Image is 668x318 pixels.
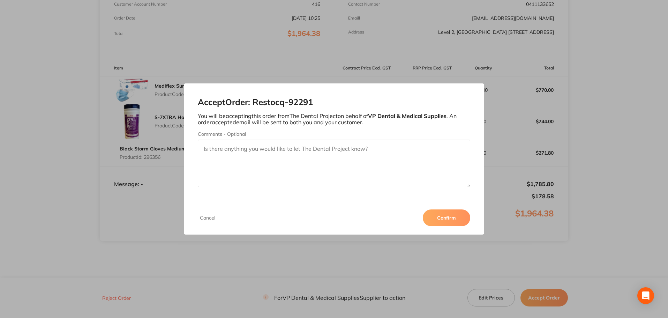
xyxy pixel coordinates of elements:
[198,215,217,221] button: Cancel
[198,97,471,107] h2: Accept Order: Restocq- 92291
[423,209,470,226] button: Confirm
[198,113,471,126] p: You will be accepting this order from The Dental Project on behalf of . An order accepted email w...
[368,112,446,119] b: VP Dental & Medical Supplies
[637,287,654,304] div: Open Intercom Messenger
[198,131,471,137] label: Comments - Optional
